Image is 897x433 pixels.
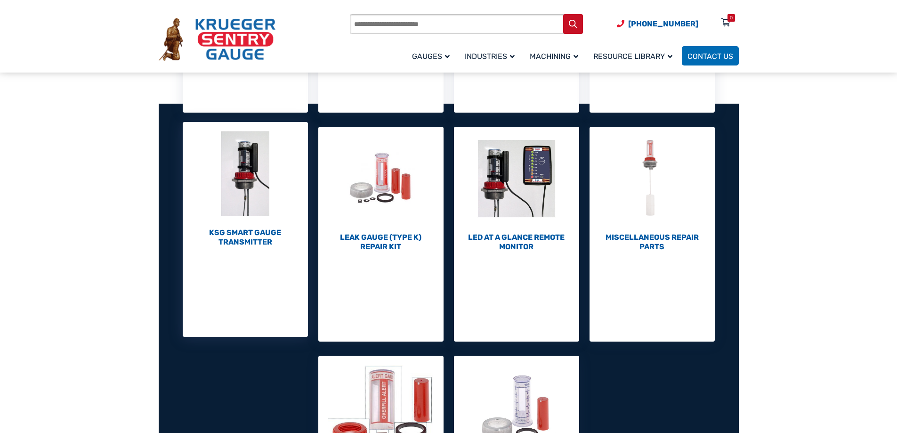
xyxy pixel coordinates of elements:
span: Resource Library [593,52,672,61]
h2: LED At A Glance Remote Monitor [454,233,579,252]
span: Gauges [412,52,450,61]
a: Phone Number (920) 434-8860 [617,18,698,30]
a: Gauges [406,45,459,67]
a: Visit product category Miscellaneous Repair Parts [590,127,715,252]
span: [PHONE_NUMBER] [628,19,698,28]
a: Machining [524,45,588,67]
a: Visit product category KSG Smart Gauge Transmitter [183,122,308,247]
a: Visit product category Leak Gauge (Type K) Repair Kit [318,127,444,252]
img: Krueger Sentry Gauge [159,18,275,61]
img: KSG Smart Gauge Transmitter [183,122,308,226]
a: Industries [459,45,524,67]
span: Contact Us [687,52,733,61]
div: 0 [730,14,733,22]
h2: Miscellaneous Repair Parts [590,233,715,252]
img: Leak Gauge (Type K) Repair Kit [318,127,444,230]
a: Resource Library [588,45,682,67]
img: LED At A Glance Remote Monitor [454,127,579,230]
span: Machining [530,52,578,61]
img: Miscellaneous Repair Parts [590,127,715,230]
a: Contact Us [682,46,739,65]
h2: KSG Smart Gauge Transmitter [183,228,308,247]
h2: Leak Gauge (Type K) Repair Kit [318,233,444,252]
span: Industries [465,52,515,61]
a: Visit product category LED At A Glance Remote Monitor [454,127,579,252]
